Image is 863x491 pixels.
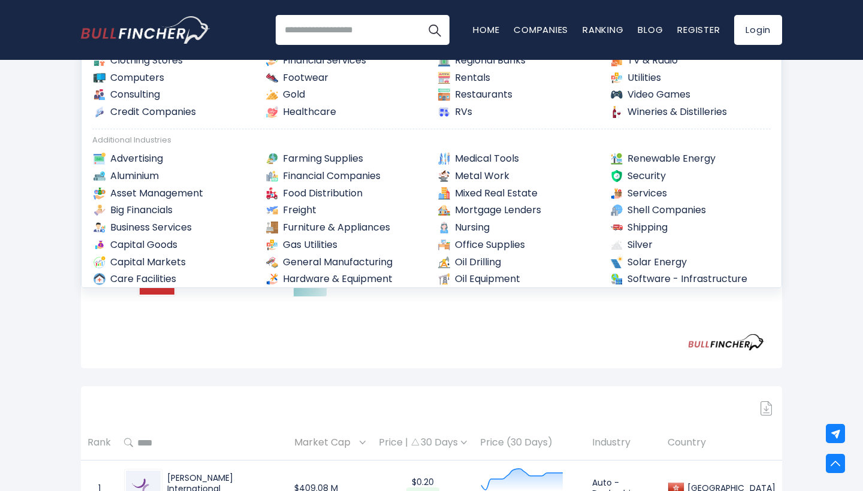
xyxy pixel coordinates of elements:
[734,15,782,45] a: Login
[609,169,771,184] a: Security
[92,71,254,86] a: Computers
[514,23,568,36] a: Companies
[661,425,782,460] th: Country
[265,272,427,287] a: Hardware & Equipment
[437,53,599,68] a: Regional Banks
[92,203,254,218] a: Big Financials
[609,203,771,218] a: Shell Companies
[265,71,427,86] a: Footwear
[437,87,599,102] a: Restaurants
[92,87,254,102] a: Consulting
[92,255,254,270] a: Capital Markets
[609,255,771,270] a: Solar Energy
[81,425,117,460] th: Rank
[609,87,771,102] a: Video Games
[379,437,467,449] div: Price | 30 Days
[265,186,427,201] a: Food Distribution
[92,272,254,287] a: Care Facilities
[92,105,254,120] a: Credit Companies
[437,105,599,120] a: RVs
[92,53,254,68] a: Clothing Stores
[265,203,427,218] a: Freight
[609,151,771,166] a: Renewable Energy
[609,272,771,287] a: Software - Infrastructure
[265,87,427,102] a: Gold
[92,169,254,184] a: Aluminium
[92,186,254,201] a: Asset Management
[265,238,427,253] a: Gas Utilities
[586,425,661,460] th: Industry
[420,15,449,45] button: Search
[437,220,599,235] a: Nursing
[437,255,599,270] a: Oil Drilling
[437,203,599,218] a: Mortgage Lenders
[92,220,254,235] a: Business Services
[583,23,623,36] a: Ranking
[437,186,599,201] a: Mixed Real Estate
[638,23,663,36] a: Blog
[609,105,771,120] a: Wineries & Distilleries
[92,135,771,146] div: Additional Industries
[473,425,586,460] th: Price (30 Days)
[609,186,771,201] a: Services
[265,105,427,120] a: Healthcare
[437,169,599,184] a: Metal Work
[609,71,771,86] a: Utilities
[437,151,599,166] a: Medical Tools
[81,16,210,44] a: Go to homepage
[294,434,357,452] span: Market Cap
[265,255,427,270] a: General Manufacturing
[609,220,771,235] a: Shipping
[437,238,599,253] a: Office Supplies
[81,16,210,44] img: Bullfincher logo
[265,169,427,184] a: Financial Companies
[609,238,771,253] a: Silver
[92,238,254,253] a: Capital Goods
[609,53,771,68] a: TV & Radio
[437,71,599,86] a: Rentals
[92,151,254,166] a: Advertising
[677,23,720,36] a: Register
[265,220,427,235] a: Furniture & Appliances
[437,272,599,287] a: Oil Equipment
[265,151,427,166] a: Farming Supplies
[473,23,499,36] a: Home
[265,53,427,68] a: Financial Services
